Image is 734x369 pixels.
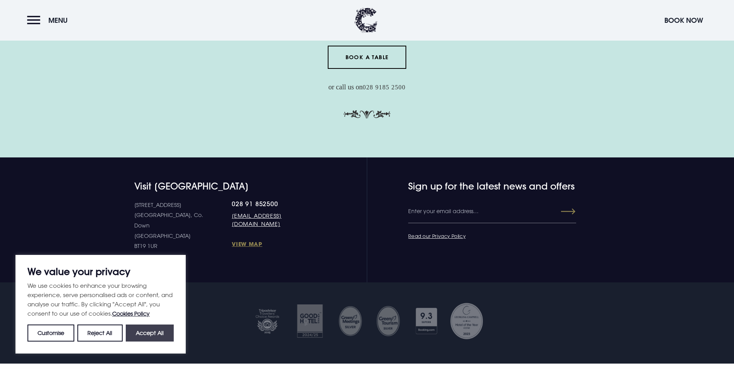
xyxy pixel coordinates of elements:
img: Good hotel 24 25 2 [293,302,327,340]
a: [EMAIL_ADDRESS][DOMAIN_NAME] [232,212,317,228]
input: Enter your email address… [408,200,576,223]
img: GM SILVER TRANSPARENT [376,306,400,337]
h4: Visit [GEOGRAPHIC_DATA] [134,181,317,192]
p: [STREET_ADDRESS] [GEOGRAPHIC_DATA], Co. Down [GEOGRAPHIC_DATA] BT19 1UR [134,200,232,251]
button: Submit [548,205,575,219]
p: We value your privacy [27,267,174,276]
img: Clandeboye Lodge [354,8,378,33]
img: Booking com 1 [411,302,442,340]
button: Menu [27,12,72,29]
h4: Sign up for the latest news and offers [408,181,546,192]
a: Book a Table [328,46,406,69]
p: We use cookies to enhance your browsing experience, serve personalised ads or content, and analys... [27,281,174,318]
a: Read our Privacy Policy [408,233,465,239]
button: Reject All [77,325,122,342]
img: Tripadvisor travellers choice 2025 [250,302,285,340]
p: or call us on [189,80,545,94]
a: View Map [232,240,317,248]
a: Cookies Policy [112,310,150,317]
span: Menu [48,16,68,25]
button: Accept All [126,325,174,342]
a: 028 9185 2500 [363,84,405,91]
button: Customise [27,325,74,342]
img: Georgina Campbell Award 2023 [449,302,484,340]
button: Book Now [660,12,707,29]
a: 028 91 852500 [232,200,317,208]
div: We value your privacy [15,255,186,354]
img: Untitled design 35 [338,306,362,337]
